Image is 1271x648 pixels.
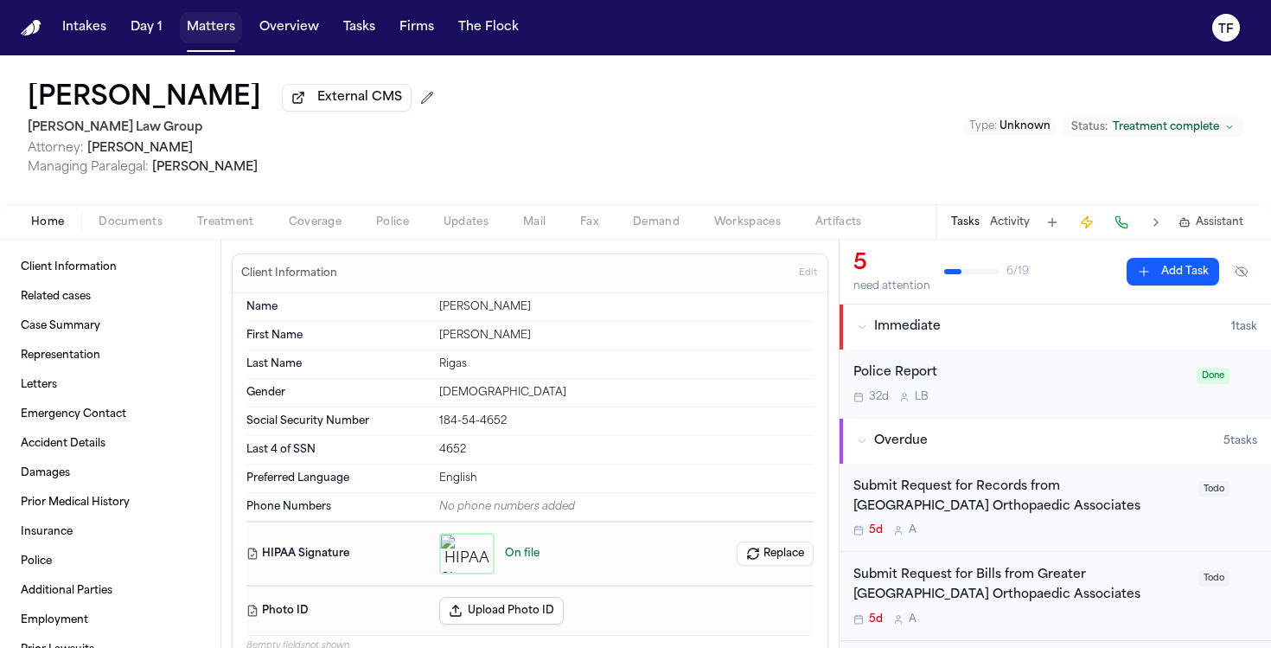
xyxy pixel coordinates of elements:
span: A [909,613,917,626]
button: Add Task [1127,258,1219,286]
button: Matters [180,12,242,43]
button: Create Immediate Task [1075,210,1099,234]
span: Updates [444,215,489,229]
button: Replace [737,542,814,566]
span: L B [915,390,929,404]
div: Rigas [439,357,814,371]
span: Treatment complete [1113,120,1219,134]
button: Hide completed tasks (⌘⇧H) [1226,258,1257,286]
span: Overdue [874,433,928,450]
div: 4652 [439,443,814,457]
span: Workspaces [714,215,781,229]
span: Attorney: [28,142,84,155]
div: Open task: Police Report [840,350,1271,418]
span: Coverage [289,215,342,229]
span: Mail [523,215,546,229]
span: Assistant [1196,215,1243,229]
a: Representation [14,342,207,369]
div: need attention [853,279,930,293]
dt: Photo ID [246,597,429,625]
span: 1 task [1231,320,1257,334]
span: Artifacts [815,215,862,229]
span: On file [505,547,540,561]
span: External CMS [317,89,402,106]
dt: HIPAA Signature [246,533,429,574]
div: [PERSON_NAME] [439,300,814,314]
button: Edit matter name [28,83,261,114]
div: 5 [853,250,930,278]
button: Activity [990,215,1030,229]
span: Immediate [874,318,941,336]
button: Overview [252,12,326,43]
h2: [PERSON_NAME] Law Group [28,118,441,138]
span: Edit [799,267,817,279]
span: Documents [99,215,163,229]
button: Add Task [1040,210,1064,234]
a: Case Summary [14,312,207,340]
span: Fax [580,215,598,229]
div: 184-54-4652 [439,414,814,428]
span: Type : [969,121,997,132]
button: Firms [393,12,441,43]
button: Assistant [1178,215,1243,229]
button: Upload Photo ID [439,597,564,625]
span: 5d [869,613,883,626]
div: [PERSON_NAME] [439,329,814,343]
a: Prior Medical History [14,489,207,516]
span: Phone Numbers [246,500,331,514]
a: Letters [14,371,207,399]
a: Damages [14,459,207,487]
span: [PERSON_NAME] [87,142,193,155]
button: Make a Call [1109,210,1134,234]
button: Tasks [336,12,382,43]
span: Unknown [1000,121,1051,132]
span: Treatment [197,215,254,229]
div: No phone numbers added [439,500,814,514]
span: Demand [633,215,680,229]
a: Accident Details [14,430,207,458]
div: [DEMOGRAPHIC_DATA] [439,386,814,400]
button: Intakes [55,12,113,43]
span: Home [31,215,64,229]
a: Insurance [14,518,207,546]
span: Todo [1198,481,1229,497]
dt: Preferred Language [246,472,429,485]
div: Open task: Submit Request for Records from Greater Pittsburgh Orthopaedic Associates [840,464,1271,553]
div: Submit Request for Bills from Greater [GEOGRAPHIC_DATA] Orthopaedic Associates [853,566,1188,606]
a: Police [14,548,207,575]
div: Open task: Submit Request for Bills from Greater Pittsburgh Orthopaedic Associates [840,552,1271,641]
span: 6 / 19 [1006,265,1029,279]
span: [PERSON_NAME] [152,161,258,174]
a: Employment [14,606,207,634]
span: Managing Paralegal: [28,161,149,174]
span: 5d [869,523,883,537]
span: Todo [1198,570,1229,587]
a: Client Information [14,253,207,281]
div: English [439,472,814,485]
a: Home [21,20,42,36]
span: A [909,523,917,537]
span: Police [376,215,409,229]
button: Tasks [951,215,980,229]
h1: [PERSON_NAME] [28,83,261,114]
dt: Name [246,300,429,314]
dt: Gender [246,386,429,400]
div: Police Report [853,363,1186,383]
span: Status: [1071,120,1108,134]
img: Finch Logo [21,20,42,36]
a: Related cases [14,283,207,311]
span: 32d [869,390,889,404]
button: Overdue5tasks [840,419,1271,464]
button: Immediate1task [840,305,1271,350]
button: Day 1 [124,12,169,43]
button: The Flock [451,12,526,43]
dt: Last Name [246,357,429,371]
button: Change status from Treatment complete [1063,117,1243,138]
